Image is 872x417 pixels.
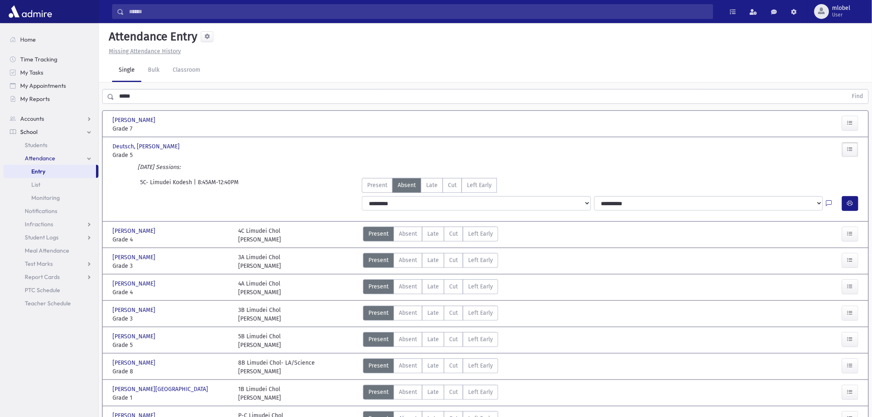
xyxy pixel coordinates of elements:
[3,270,98,283] a: Report Cards
[449,309,458,317] span: Cut
[427,388,439,396] span: Late
[449,282,458,291] span: Cut
[113,116,157,124] span: [PERSON_NAME]
[25,155,55,162] span: Attendance
[20,115,44,122] span: Accounts
[449,230,458,238] span: Cut
[105,30,197,44] h5: Attendance Entry
[138,164,180,171] i: [DATE] Sessions:
[368,309,389,317] span: Present
[109,48,181,55] u: Missing Attendance History
[113,367,230,376] span: Grade 8
[113,306,157,314] span: [PERSON_NAME]
[449,388,458,396] span: Cut
[468,335,493,344] span: Left Early
[3,283,98,297] a: PTC Schedule
[31,194,60,201] span: Monitoring
[3,218,98,231] a: Infractions
[368,361,389,370] span: Present
[399,361,417,370] span: Absent
[141,59,166,82] a: Bulk
[363,227,498,244] div: AttTypes
[124,4,713,19] input: Search
[427,335,439,344] span: Late
[3,33,98,46] a: Home
[7,3,54,20] img: AdmirePro
[3,231,98,244] a: Student Logs
[113,124,230,133] span: Grade 7
[3,112,98,125] a: Accounts
[113,151,230,159] span: Grade 5
[448,181,457,190] span: Cut
[20,82,66,89] span: My Appointments
[238,332,281,349] div: 5B Limudei Chol [PERSON_NAME]
[399,309,417,317] span: Absent
[3,257,98,270] a: Test Marks
[20,36,36,43] span: Home
[368,230,389,238] span: Present
[368,282,389,291] span: Present
[399,230,417,238] span: Absent
[113,314,230,323] span: Grade 3
[832,5,851,12] span: mlobel
[3,125,98,138] a: School
[113,394,230,402] span: Grade 1
[847,89,868,103] button: Find
[3,138,98,152] a: Students
[468,388,493,396] span: Left Early
[363,358,498,376] div: AttTypes
[20,56,57,63] span: Time Tracking
[238,253,281,270] div: 3A Limudei Chol [PERSON_NAME]
[3,165,96,178] a: Entry
[427,230,439,238] span: Late
[362,178,497,193] div: AttTypes
[25,247,69,254] span: Meal Attendance
[468,361,493,370] span: Left Early
[238,306,281,323] div: 3B Limudei Chol [PERSON_NAME]
[468,309,493,317] span: Left Early
[467,181,492,190] span: Left Early
[25,286,60,294] span: PTC Schedule
[3,92,98,105] a: My Reports
[399,256,417,265] span: Absent
[238,227,281,244] div: 4C Limudei Chol [PERSON_NAME]
[113,142,181,151] span: Deutsch, [PERSON_NAME]
[427,309,439,317] span: Late
[113,341,230,349] span: Grade 5
[398,181,416,190] span: Absent
[832,12,851,18] span: User
[140,178,194,193] span: 5C- Limudei Kodesh
[363,253,498,270] div: AttTypes
[238,279,281,297] div: 4A Limudei Chol [PERSON_NAME]
[166,59,207,82] a: Classroom
[25,273,60,281] span: Report Cards
[363,332,498,349] div: AttTypes
[105,48,181,55] a: Missing Attendance History
[113,385,210,394] span: [PERSON_NAME][GEOGRAPHIC_DATA]
[468,256,493,265] span: Left Early
[112,59,141,82] a: Single
[367,181,387,190] span: Present
[449,361,458,370] span: Cut
[3,297,98,310] a: Teacher Schedule
[25,300,71,307] span: Teacher Schedule
[399,335,417,344] span: Absent
[20,128,38,136] span: School
[3,244,98,257] a: Meal Attendance
[113,262,230,270] span: Grade 3
[427,282,439,291] span: Late
[468,230,493,238] span: Left Early
[427,361,439,370] span: Late
[399,282,417,291] span: Absent
[3,152,98,165] a: Attendance
[113,235,230,244] span: Grade 4
[31,168,45,175] span: Entry
[238,358,315,376] div: 8B Limudei Chol- LA/Science [PERSON_NAME]
[427,256,439,265] span: Late
[363,385,498,402] div: AttTypes
[31,181,40,188] span: List
[25,234,59,241] span: Student Logs
[426,181,438,190] span: Late
[3,79,98,92] a: My Appointments
[368,335,389,344] span: Present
